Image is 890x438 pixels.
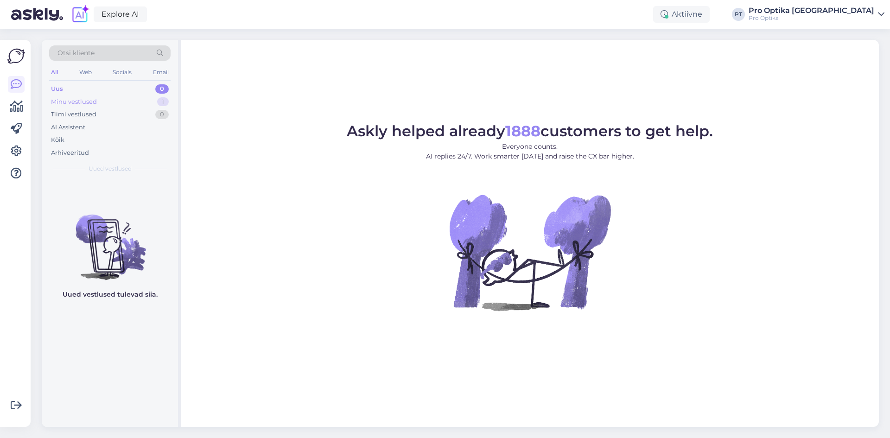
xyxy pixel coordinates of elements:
div: 1 [157,97,169,107]
div: Web [77,66,94,78]
div: Pro Optika [749,14,874,22]
div: PT [732,8,745,21]
img: Askly Logo [7,47,25,65]
img: No chats [42,198,178,281]
img: explore-ai [70,5,90,24]
a: Explore AI [94,6,147,22]
b: 1888 [505,122,540,140]
div: Kõik [51,135,64,145]
div: Uus [51,84,63,94]
img: No Chat active [446,169,613,336]
div: 0 [155,110,169,119]
div: Tiimi vestlused [51,110,96,119]
div: Pro Optika [GEOGRAPHIC_DATA] [749,7,874,14]
div: AI Assistent [51,123,85,132]
div: Aktiivne [653,6,710,23]
div: Email [151,66,171,78]
p: Everyone counts. AI replies 24/7. Work smarter [DATE] and raise the CX bar higher. [347,142,713,161]
span: Uued vestlused [89,165,132,173]
div: Arhiveeritud [51,148,89,158]
div: 0 [155,84,169,94]
div: Socials [111,66,133,78]
div: All [49,66,60,78]
div: Minu vestlused [51,97,97,107]
a: Pro Optika [GEOGRAPHIC_DATA]Pro Optika [749,7,884,22]
p: Uued vestlused tulevad siia. [63,290,158,299]
span: Otsi kliente [57,48,95,58]
span: Askly helped already customers to get help. [347,122,713,140]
